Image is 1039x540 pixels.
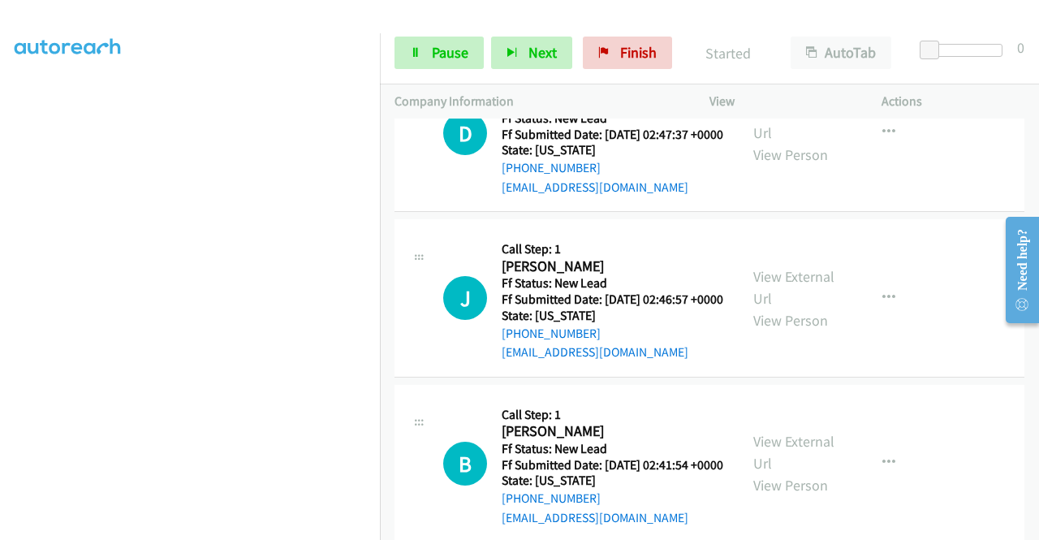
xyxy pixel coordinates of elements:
h2: [PERSON_NAME] [502,257,723,276]
a: View Person [753,311,828,330]
h1: B [443,442,487,486]
span: Pause [432,43,468,62]
h5: Call Step: 1 [502,407,723,423]
h5: Ff Submitted Date: [DATE] 02:46:57 +0000 [502,292,723,308]
p: Actions [882,92,1024,111]
p: Company Information [394,92,680,111]
h5: Ff Status: New Lead [502,275,723,292]
a: [PHONE_NUMBER] [502,160,601,175]
p: Started [694,42,761,64]
h5: Call Step: 1 [502,241,723,257]
a: View Person [753,476,828,495]
h1: J [443,276,487,320]
h5: State: [US_STATE] [502,473,723,489]
a: [EMAIL_ADDRESS][DOMAIN_NAME] [502,510,688,525]
h5: State: [US_STATE] [502,308,723,324]
button: Next [491,37,572,69]
a: View External Url [753,267,834,308]
a: [PHONE_NUMBER] [502,326,601,341]
a: [PHONE_NUMBER] [502,490,601,506]
div: 0 [1017,37,1024,58]
div: Delay between calls (in seconds) [928,44,1002,57]
p: View [709,92,852,111]
span: Finish [620,43,657,62]
h5: Ff Status: New Lead [502,110,723,127]
h5: Ff Submitted Date: [DATE] 02:47:37 +0000 [502,127,723,143]
h5: Ff Status: New Lead [502,441,723,457]
div: The call is yet to be attempted [443,276,487,320]
button: AutoTab [791,37,891,69]
a: Pause [394,37,484,69]
h2: [PERSON_NAME] [502,422,723,441]
div: The call is yet to be attempted [443,111,487,155]
h5: Ff Submitted Date: [DATE] 02:41:54 +0000 [502,457,723,473]
a: [EMAIL_ADDRESS][DOMAIN_NAME] [502,344,688,360]
a: Finish [583,37,672,69]
iframe: Resource Center [993,205,1039,335]
span: Next [528,43,557,62]
h1: D [443,111,487,155]
div: The call is yet to be attempted [443,442,487,486]
a: [EMAIL_ADDRESS][DOMAIN_NAME] [502,179,688,195]
a: View External Url [753,432,834,473]
a: View Person [753,145,828,164]
h5: State: [US_STATE] [502,142,723,158]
